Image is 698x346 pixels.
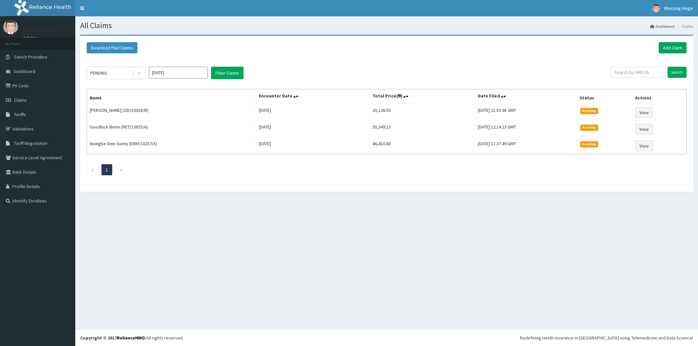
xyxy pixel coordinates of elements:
span: Tariffs [14,112,26,117]
img: User Image [652,4,660,12]
td: 50,349.13 [370,121,475,138]
a: Next page [120,167,123,173]
a: RelianceHMO [117,335,145,341]
span: Switch Providers [14,54,47,60]
td: 46,410.88 [370,138,475,154]
a: View [635,140,653,151]
a: Dashboard [650,24,674,29]
span: Pending [580,108,598,114]
a: Page 1 is your current page [106,167,108,173]
a: View [635,124,653,135]
a: Add Claim [659,42,687,53]
li: Claims [675,24,693,29]
a: Previous page [91,167,94,173]
input: Select Month and Year [149,67,208,78]
span: Tariff Negotiation [14,140,47,146]
h1: All Claims [80,21,693,30]
span: Pending [580,141,598,147]
img: User Image [3,20,18,34]
footer: All rights reserved. [75,329,698,346]
span: Pending [580,125,598,130]
td: Goodluck Bintei (RET/13855/A) [87,121,256,138]
th: Name [87,89,256,104]
td: [DATE] 12:14:23 GMT [475,121,577,138]
th: Date Filed [475,89,577,104]
div: PENDING [90,70,107,76]
td: [DATE] 11:37:49 GMT [475,138,577,154]
td: [DATE] [256,138,370,154]
th: Actions [633,89,687,104]
strong: Copyright © 2017 . [80,335,146,341]
a: Online [23,36,39,40]
input: Search [668,67,687,78]
td: [DATE] [256,121,370,138]
span: Claims [14,97,27,103]
th: Status [577,89,633,104]
td: [PERSON_NAME] (ZEI/10018/B) [87,104,256,121]
td: Nsiegbe Dein Sunny (ERM/10257/A) [87,138,256,154]
button: Filter Claims [211,67,243,79]
th: Total Price(₦) [370,89,475,104]
td: [DATE] 21:53:38 GMT [475,104,577,121]
td: 20,126.50 [370,104,475,121]
button: Download Paid Claims [87,42,137,53]
a: View [635,107,653,118]
p: Blessing Aluge [23,26,60,32]
th: Encounter Date [256,89,370,104]
input: Search by HMO ID [610,67,665,78]
span: Blessing Aluge [664,5,693,11]
span: Dashboard [14,68,35,74]
td: [DATE] [256,104,370,121]
div: Redefining Heath Insurance in [GEOGRAPHIC_DATA] using Telemedicine and Data Science! [520,335,693,341]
